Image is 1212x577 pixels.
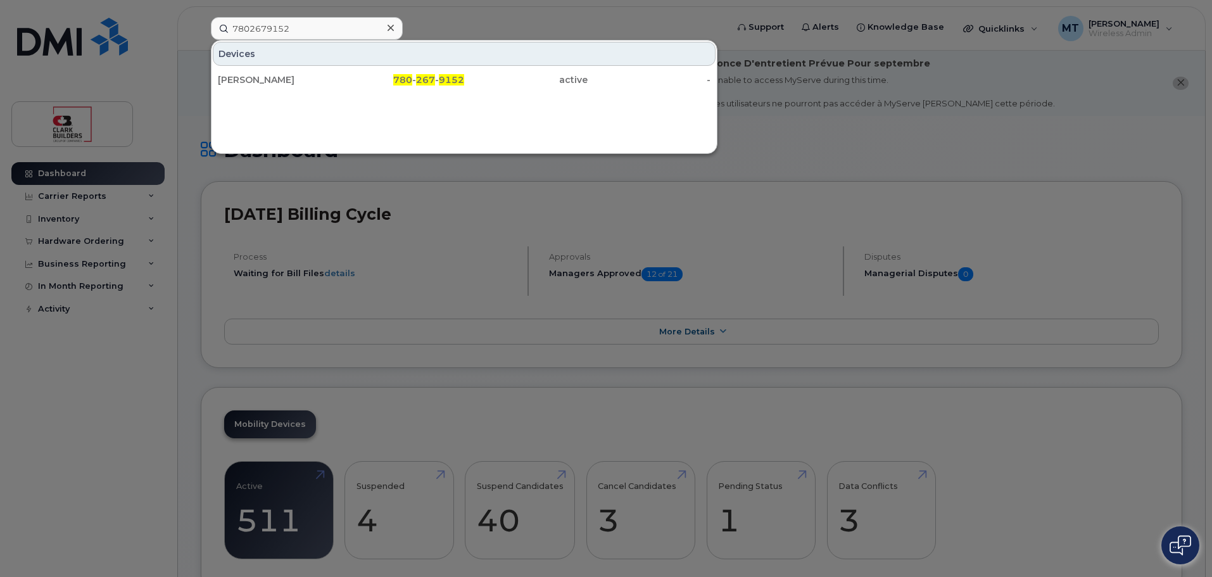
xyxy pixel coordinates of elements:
[1170,535,1191,555] img: Open chat
[213,42,716,66] div: Devices
[213,68,716,91] a: [PERSON_NAME]780-267-9152active-
[439,74,464,86] span: 9152
[341,73,465,86] div: - -
[588,73,711,86] div: -
[464,73,588,86] div: active
[416,74,435,86] span: 267
[218,73,341,86] div: [PERSON_NAME]
[393,74,412,86] span: 780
